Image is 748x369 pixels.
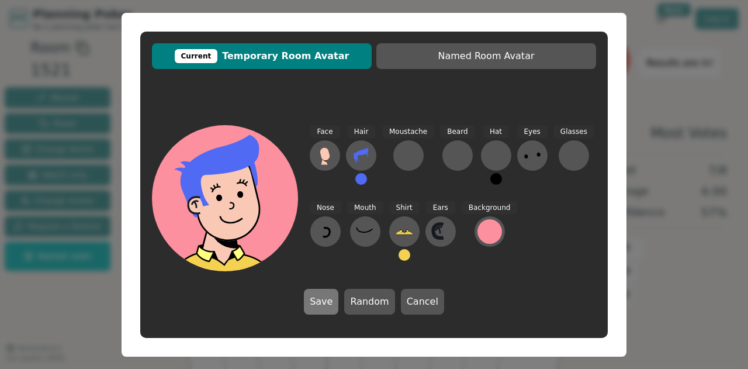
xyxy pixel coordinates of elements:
span: Background [462,201,518,215]
span: Mouth [347,201,383,215]
span: Hat [483,125,509,139]
span: Moustache [382,125,434,139]
span: Beard [440,125,475,139]
span: Hair [347,125,376,139]
span: Glasses [553,125,594,139]
span: Nose [310,201,341,215]
span: Eyes [517,125,548,139]
button: Save [304,289,338,315]
span: Temporary Room Avatar [158,49,366,63]
button: Random [344,289,394,315]
button: Cancel [401,289,444,315]
span: Face [310,125,340,139]
button: CurrentTemporary Room Avatar [152,43,372,69]
span: Named Room Avatar [382,49,590,63]
span: Ears [426,201,455,215]
span: Shirt [389,201,420,215]
div: Current [175,49,218,63]
button: Named Room Avatar [376,43,596,69]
